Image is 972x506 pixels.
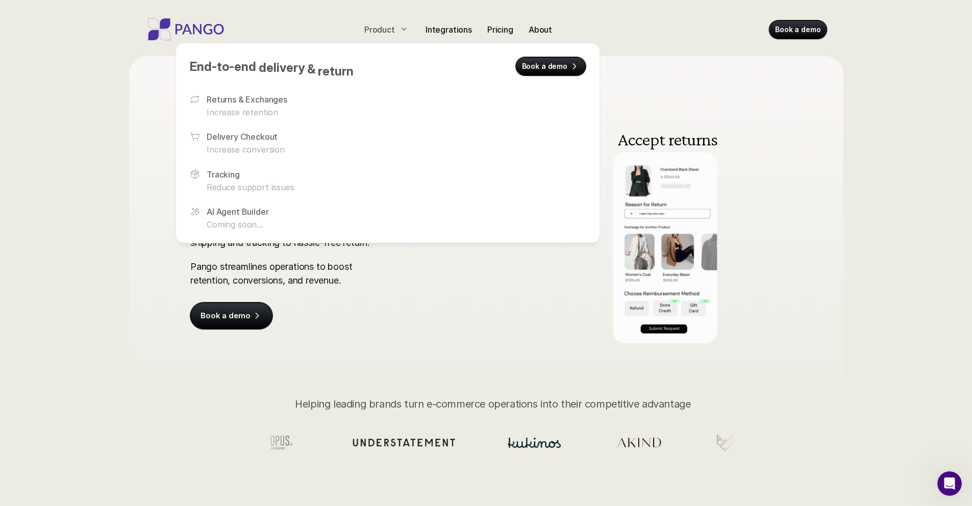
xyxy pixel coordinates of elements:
[775,24,820,35] p: Book a demo
[426,23,472,36] p: Integrations
[207,144,310,155] p: Increase conversion
[207,181,310,192] p: Reduce support issues
[515,57,585,75] a: Book a demo
[487,23,513,36] p: Pricing
[483,21,517,38] a: Pricing
[184,162,316,198] a: TrackingReduce support issues
[190,59,256,74] span: End-to-end
[207,206,268,218] p: AI Agent Builder
[937,471,962,496] iframe: Intercom live chat
[207,131,278,143] p: Delivery Checkout
[207,93,287,105] p: Returns & Exchanges
[525,21,556,38] a: About
[190,302,272,329] a: Book a demo
[421,21,476,38] a: Integrations
[207,219,310,230] p: Coming soon...
[207,106,310,117] p: Increase retention
[769,20,827,39] a: Book a demo
[201,311,250,321] p: Book a demo
[571,130,764,148] h3: Accept returns
[307,62,315,77] span: &
[757,218,772,233] button: Next
[190,260,388,287] p: Pango streamlines operations to boost retention, conversions, and revenue.
[318,64,354,79] span: return
[521,61,567,71] p: Book a demo
[184,124,316,161] a: Delivery CheckoutIncrease conversion
[757,218,772,233] img: Next Arrow
[364,23,395,36] p: Product
[184,87,316,123] a: Returns & ExchangesIncrease retention
[207,168,240,180] p: Tracking
[529,23,552,36] p: About
[549,107,782,343] img: Pango return management having Branded return portal embedded in the e-commerce company to handle...
[259,60,305,75] span: delivery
